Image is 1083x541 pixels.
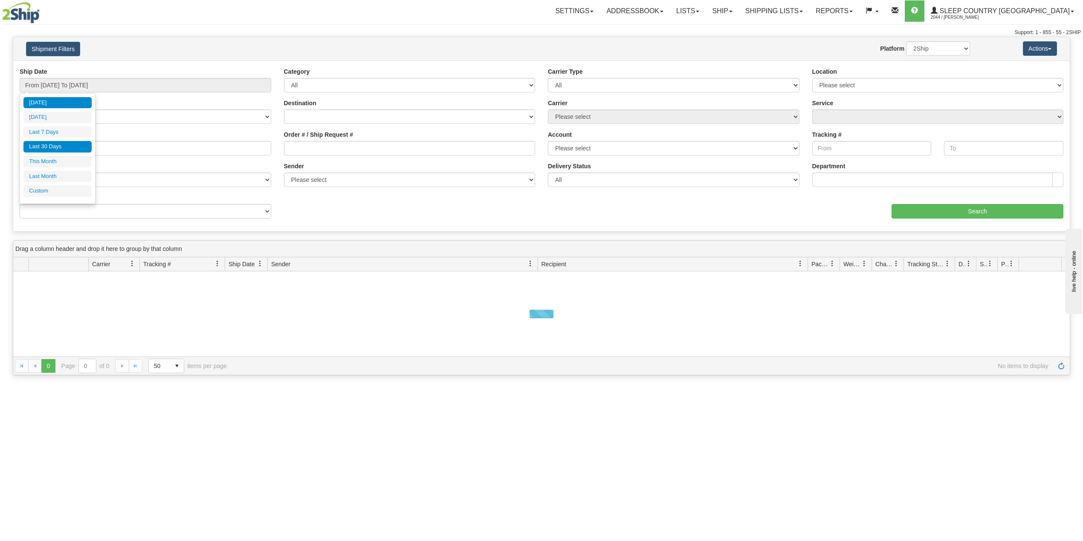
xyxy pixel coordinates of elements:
button: Actions [1023,41,1057,56]
a: Shipping lists [739,0,809,22]
span: Weight [843,260,861,268]
span: Carrier [92,260,110,268]
span: Tracking # [143,260,171,268]
a: Recipient filter column settings [793,256,808,271]
a: Packages filter column settings [825,256,840,271]
span: select [170,359,184,373]
button: Shipment Filters [26,42,80,56]
li: Custom [23,185,92,197]
a: Tracking # filter column settings [210,256,225,271]
label: Ship Date [20,67,47,76]
label: Category [284,67,310,76]
a: Reports [809,0,859,22]
a: Ship Date filter column settings [253,256,267,271]
span: Page of 0 [61,359,110,373]
span: Delivery Status [958,260,966,268]
img: logo2044.jpg [2,2,40,23]
label: Platform [880,44,904,53]
label: Account [548,130,572,139]
li: Last Month [23,171,92,182]
label: Tracking # [812,130,842,139]
span: Page 0 [41,359,55,373]
span: Sender [271,260,290,268]
a: Pickup Status filter column settings [1004,256,1019,271]
li: [DATE] [23,112,92,123]
span: Packages [811,260,829,268]
div: grid grouping header [13,241,1070,257]
a: Refresh [1054,359,1068,373]
li: Last 30 Days [23,141,92,153]
span: items per page [148,359,227,373]
label: Location [812,67,837,76]
label: Department [812,162,846,170]
div: live help - online [6,7,79,14]
a: Carrier filter column settings [125,256,139,271]
a: Delivery Status filter column settings [961,256,976,271]
span: 50 [154,362,165,370]
a: Tracking Status filter column settings [940,256,955,271]
input: From [812,141,932,155]
a: Shipment Issues filter column settings [983,256,997,271]
a: Charge filter column settings [889,256,903,271]
label: Delivery Status [548,162,591,170]
li: This Month [23,156,92,167]
span: Recipient [541,260,566,268]
span: Shipment Issues [980,260,987,268]
span: Ship Date [229,260,255,268]
span: No items to display [239,363,1048,369]
label: Carrier [548,99,568,107]
a: Ship [706,0,738,22]
label: Service [812,99,834,107]
span: Pickup Status [1001,260,1008,268]
label: Destination [284,99,316,107]
a: Sender filter column settings [523,256,538,271]
label: Carrier Type [548,67,582,76]
iframe: chat widget [1063,227,1082,314]
span: Charge [875,260,893,268]
span: Sleep Country [GEOGRAPHIC_DATA] [938,7,1070,14]
span: Page sizes drop down [148,359,184,373]
label: Order # / Ship Request # [284,130,353,139]
input: To [944,141,1063,155]
a: Lists [670,0,706,22]
a: Settings [549,0,600,22]
span: 2044 / [PERSON_NAME] [931,13,995,22]
div: Support: 1 - 855 - 55 - 2SHIP [2,29,1081,36]
label: Sender [284,162,304,170]
a: Addressbook [600,0,670,22]
a: Weight filter column settings [857,256,872,271]
span: Tracking Status [907,260,944,268]
li: [DATE] [23,97,92,109]
li: Last 7 Days [23,127,92,138]
input: Search [892,204,1063,219]
a: Sleep Country [GEOGRAPHIC_DATA] 2044 / [PERSON_NAME] [924,0,1080,22]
